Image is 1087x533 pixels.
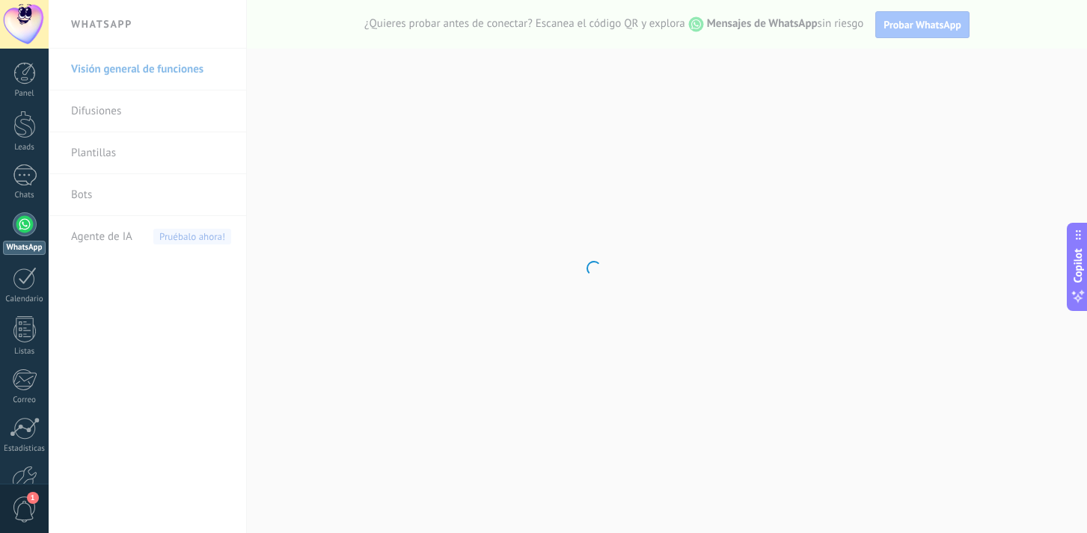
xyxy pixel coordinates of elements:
span: Copilot [1071,248,1086,283]
div: Correo [3,395,46,405]
div: WhatsApp [3,241,46,255]
div: Listas [3,347,46,357]
div: Calendario [3,295,46,304]
div: Chats [3,191,46,200]
div: Leads [3,143,46,152]
div: Panel [3,89,46,99]
span: 1 [27,492,39,504]
div: Estadísticas [3,444,46,454]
